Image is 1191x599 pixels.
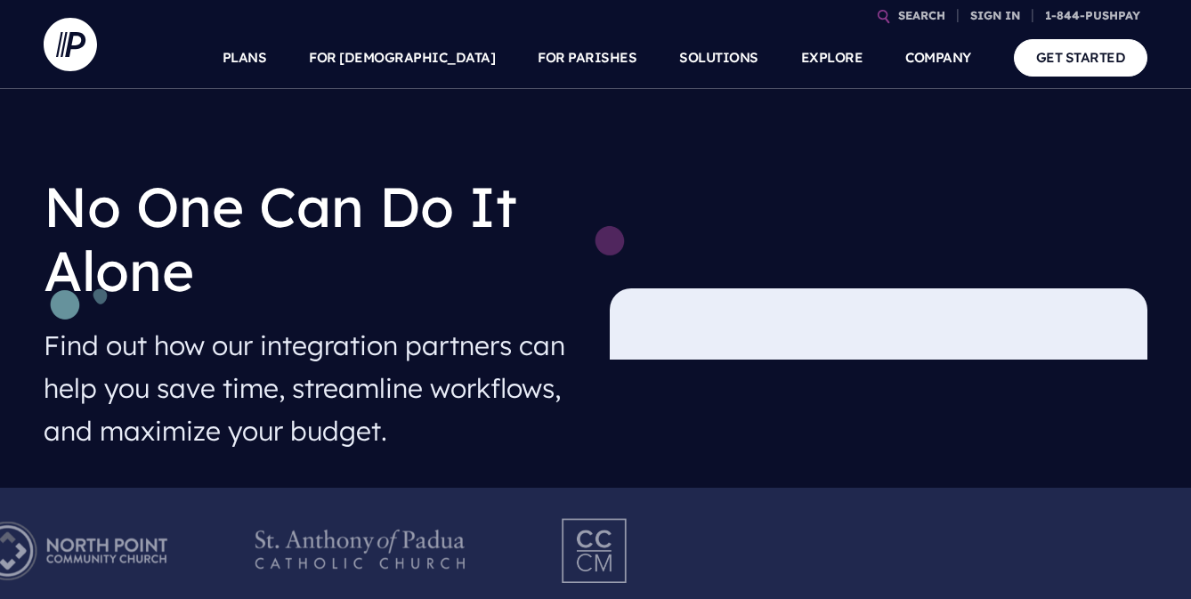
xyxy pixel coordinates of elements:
[44,317,581,459] h4: Find out how our integration partners can help you save time, streamline workflows, and maximize ...
[223,27,267,89] a: PLANS
[801,27,863,89] a: EXPLORE
[44,160,581,317] h1: No One Can Do It Alone
[679,27,758,89] a: SOLUTIONS
[905,27,971,89] a: COMPANY
[538,27,636,89] a: FOR PARISHES
[309,27,495,89] a: FOR [DEMOGRAPHIC_DATA]
[1014,39,1148,76] a: GET STARTED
